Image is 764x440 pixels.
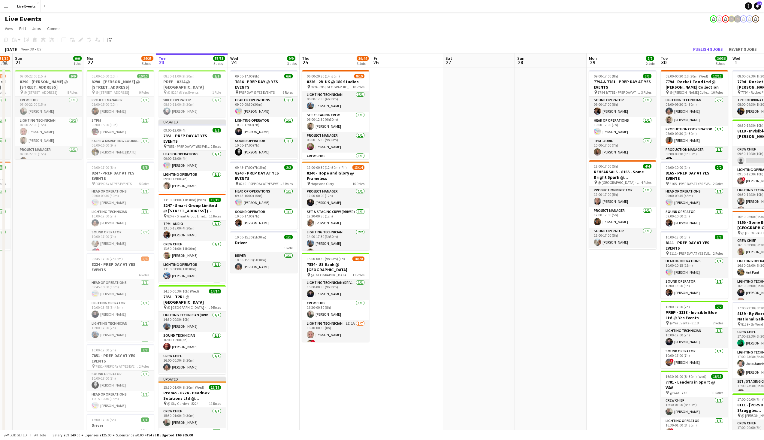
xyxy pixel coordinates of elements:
[19,26,26,31] span: Edit
[45,25,63,32] a: Comms
[17,25,29,32] a: Edit
[10,433,27,437] span: Budgeted
[716,15,723,23] app-user-avatar: Andrew Gorman
[32,26,41,31] span: Jobs
[30,25,44,32] a: Jobs
[5,26,13,31] span: View
[12,0,41,12] button: Live Events
[728,15,735,23] app-user-avatar: Production Managers
[752,15,759,23] app-user-avatar: Technical Department
[37,47,43,51] div: BST
[146,433,193,437] span: Total Budgeted £69 265.00
[47,26,61,31] span: Comms
[3,432,28,438] button: Budgeted
[710,15,717,23] app-user-avatar: Nadia Addada
[740,15,747,23] app-user-avatar: Ollie Rolfe
[726,45,759,53] button: Revert 8 jobs
[5,46,19,52] div: [DATE]
[734,15,741,23] app-user-avatar: Production Managers
[20,47,35,51] span: Week 38
[53,433,193,437] div: Salary £69 140.00 + Expenses £125.00 + Subsistence £0.00 =
[754,2,761,10] a: 13
[2,25,16,32] a: View
[33,433,47,437] span: All jobs
[757,2,762,5] span: 13
[5,14,41,23] h1: Live Events
[722,15,729,23] app-user-avatar: Eden Hopkins
[691,45,725,53] button: Publish 8 jobs
[746,15,753,23] app-user-avatar: Technical Department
